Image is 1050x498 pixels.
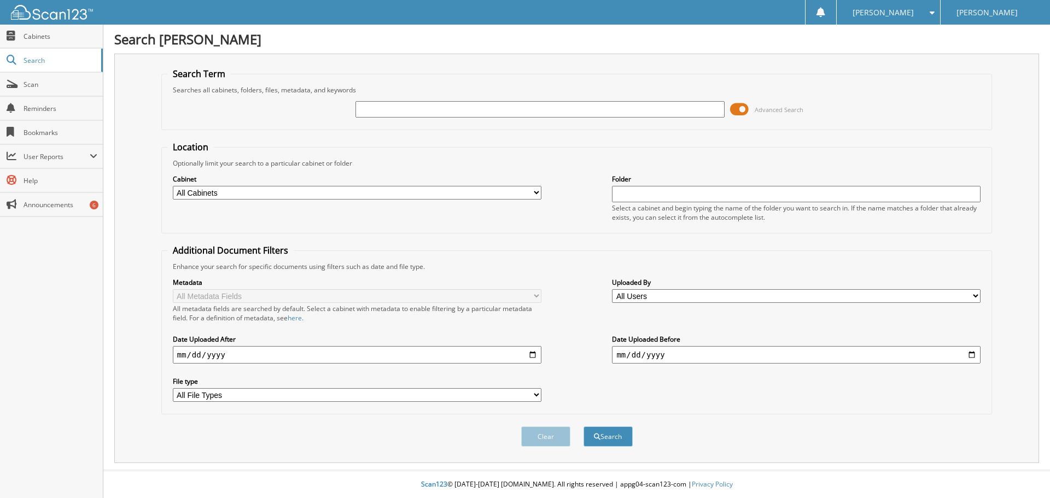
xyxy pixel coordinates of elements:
span: Announcements [24,200,97,209]
legend: Search Term [167,68,231,80]
div: © [DATE]-[DATE] [DOMAIN_NAME]. All rights reserved | appg04-scan123-com | [103,471,1050,498]
span: Advanced Search [755,106,803,114]
img: scan123-logo-white.svg [11,5,93,20]
label: Cabinet [173,174,541,184]
a: Privacy Policy [692,479,733,489]
div: Optionally limit your search to a particular cabinet or folder [167,159,987,168]
div: 6 [90,201,98,209]
span: Search [24,56,96,65]
button: Search [584,426,633,447]
div: Enhance your search for specific documents using filters such as date and file type. [167,262,987,271]
span: Reminders [24,104,97,113]
label: Folder [612,174,981,184]
div: Searches all cabinets, folders, files, metadata, and keywords [167,85,987,95]
span: [PERSON_NAME] [956,9,1018,16]
label: Date Uploaded After [173,335,541,344]
label: File type [173,377,541,386]
a: here [288,313,302,323]
label: Metadata [173,278,541,287]
div: Select a cabinet and begin typing the name of the folder you want to search in. If the name match... [612,203,981,222]
legend: Location [167,141,214,153]
h1: Search [PERSON_NAME] [114,30,1039,48]
input: start [173,346,541,364]
span: Scan123 [421,479,447,489]
input: end [612,346,981,364]
legend: Additional Document Filters [167,244,294,256]
button: Clear [521,426,570,447]
label: Uploaded By [612,278,981,287]
label: Date Uploaded Before [612,335,981,344]
span: Bookmarks [24,128,97,137]
div: All metadata fields are searched by default. Select a cabinet with metadata to enable filtering b... [173,304,541,323]
span: [PERSON_NAME] [853,9,914,16]
span: Cabinets [24,32,97,41]
span: Scan [24,80,97,89]
span: User Reports [24,152,90,161]
span: Help [24,176,97,185]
